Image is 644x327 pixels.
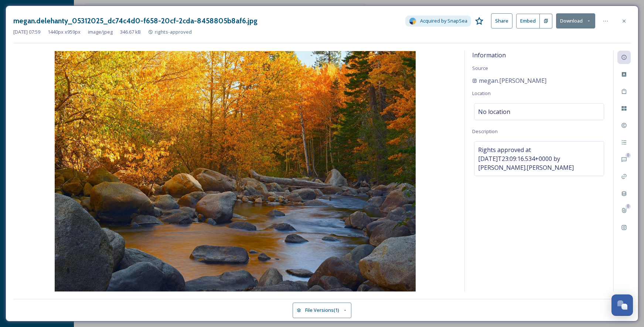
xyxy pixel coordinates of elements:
span: 346.67 kB [120,28,141,36]
span: No location [478,107,510,116]
img: snapsea-logo.png [409,17,416,25]
span: image/jpeg [88,28,113,36]
button: File Versions(1) [293,303,352,318]
span: Location [472,90,491,97]
div: 0 [626,153,631,158]
h3: megan.delehanty_05312025_dc74c4d0-f658-20cf-2cda-8458805b8af6.jpg [13,16,258,26]
span: [DATE] 07:59 [13,28,40,36]
a: megan.[PERSON_NAME] [472,76,546,85]
span: megan.[PERSON_NAME] [479,76,546,85]
span: Acquired by SnapSea [420,17,467,24]
button: Open Chat [611,294,633,316]
button: Embed [516,14,540,28]
span: 1440 px x 959 px [48,28,81,36]
img: 1zDiFchmMJ5nCLwXhlVwmLGn2qQTTprkT.jpg [13,51,457,291]
span: Rights approved at [DATE]T23:09:16.534+0000 by [PERSON_NAME].[PERSON_NAME] [478,145,600,172]
span: rights-approved [155,28,192,35]
span: Source [472,65,488,71]
div: 0 [626,204,631,209]
span: Information [472,51,506,59]
span: Description [472,128,498,135]
button: Download [556,13,595,28]
button: Share [491,13,512,28]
